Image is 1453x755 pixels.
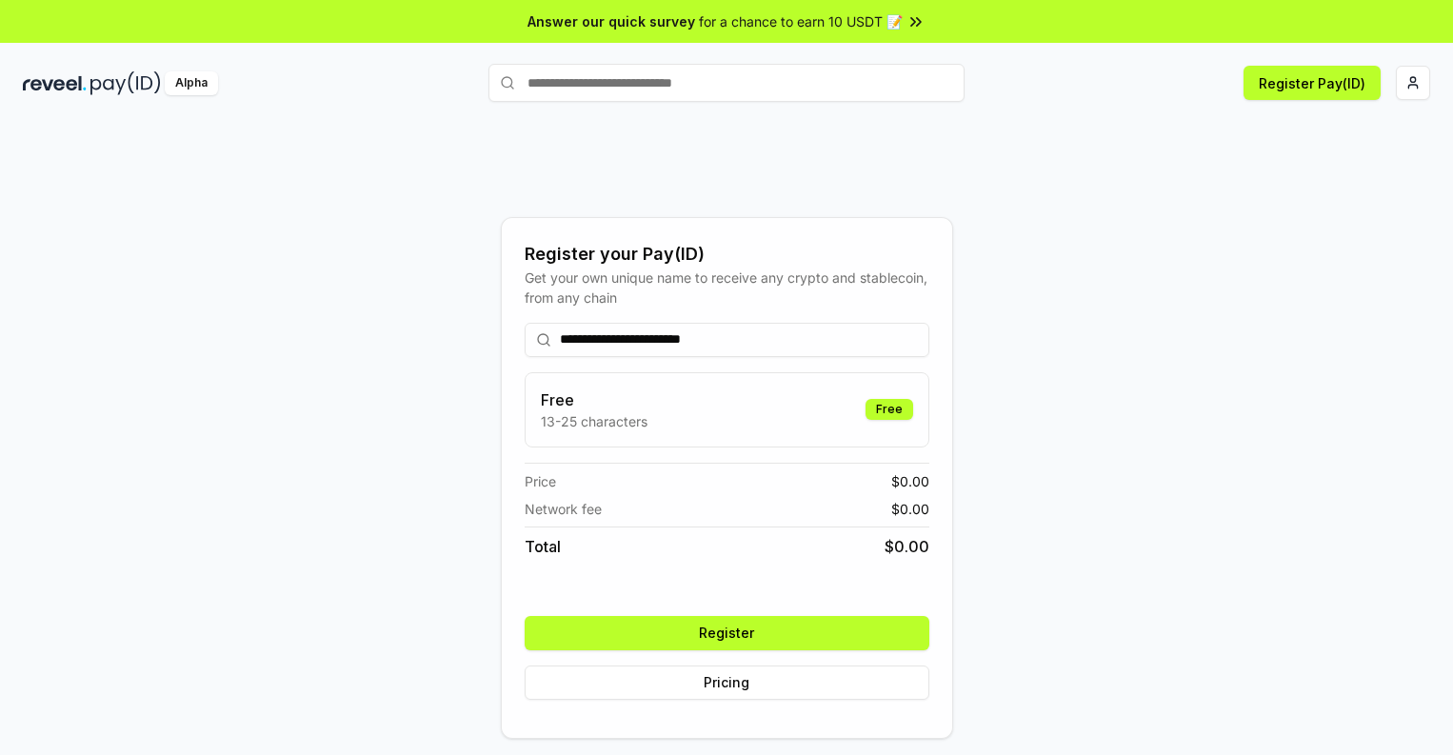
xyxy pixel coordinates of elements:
[885,535,929,558] span: $ 0.00
[525,471,556,491] span: Price
[1244,66,1381,100] button: Register Pay(ID)
[866,399,913,420] div: Free
[525,499,602,519] span: Network fee
[23,71,87,95] img: reveel_dark
[525,616,929,650] button: Register
[891,471,929,491] span: $ 0.00
[525,535,561,558] span: Total
[891,499,929,519] span: $ 0.00
[527,11,695,31] span: Answer our quick survey
[699,11,903,31] span: for a chance to earn 10 USDT 📝
[90,71,161,95] img: pay_id
[525,666,929,700] button: Pricing
[525,268,929,308] div: Get your own unique name to receive any crypto and stablecoin, from any chain
[525,241,929,268] div: Register your Pay(ID)
[541,411,647,431] p: 13-25 characters
[165,71,218,95] div: Alpha
[541,388,647,411] h3: Free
